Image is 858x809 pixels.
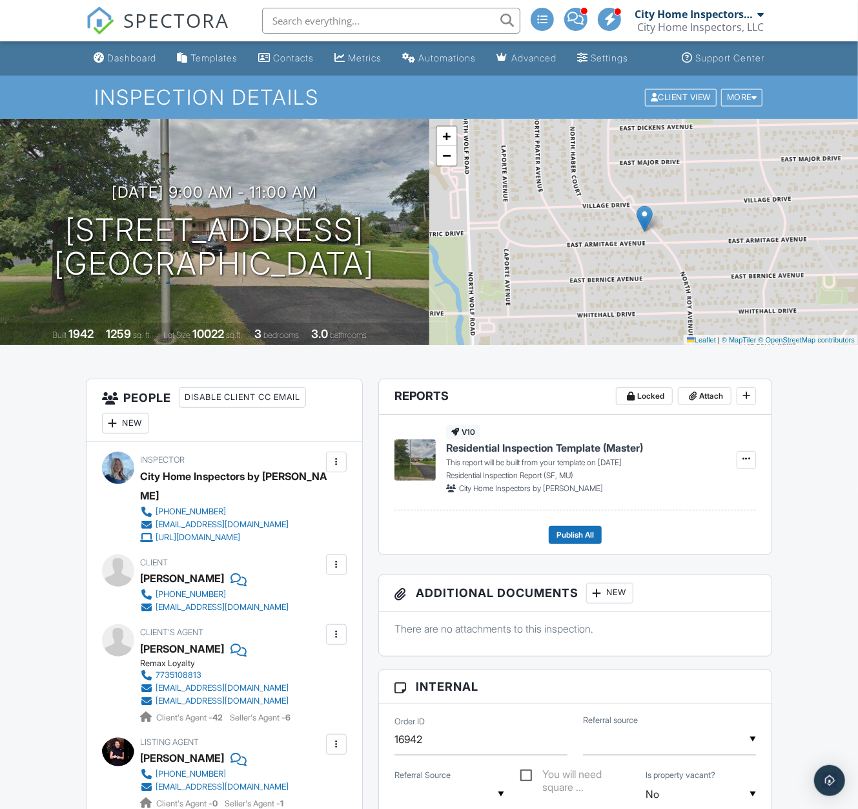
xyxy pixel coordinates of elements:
[87,379,362,442] h3: People
[140,455,185,465] span: Inspector
[511,52,557,63] div: Advanced
[140,505,323,518] a: [PHONE_NUMBER]
[330,330,367,340] span: bathrooms
[394,716,425,728] label: Order ID
[677,47,770,70] a: Support Center
[311,327,328,341] div: 3.0
[156,713,225,722] span: Client's Agent -
[140,601,289,614] a: [EMAIL_ADDRESS][DOMAIN_NAME]
[442,147,451,163] span: −
[379,575,771,612] h3: Additional Documents
[263,330,299,340] span: bedrooms
[68,327,94,341] div: 1942
[285,713,291,722] strong: 6
[572,47,633,70] a: Settings
[156,683,289,693] div: [EMAIL_ADDRESS][DOMAIN_NAME]
[140,467,333,505] div: City Home Inspectors by [PERSON_NAME]
[106,327,131,341] div: 1259
[254,327,261,341] div: 3
[695,52,764,63] div: Support Center
[442,128,451,144] span: +
[437,127,456,146] a: Zoom in
[140,569,224,588] div: [PERSON_NAME]
[637,205,653,232] img: Marker
[140,658,299,669] div: Remax Loyalty
[394,770,451,781] label: Referral Source
[646,770,715,781] label: Is property vacant?
[112,184,317,201] h3: [DATE] 9:00 am - 11:00 am
[140,518,323,531] a: [EMAIL_ADDRESS][DOMAIN_NAME]
[687,336,716,344] a: Leaflet
[814,765,845,796] div: Open Intercom Messenger
[52,330,66,340] span: Built
[394,622,756,636] p: There are no attachments to this inspection.
[94,86,764,109] h1: Inspection Details
[192,327,224,341] div: 10022
[230,713,291,722] span: Seller's Agent -
[140,588,289,601] a: [PHONE_NUMBER]
[156,799,220,808] span: Client's Agent -
[583,715,638,726] label: Referral source
[397,47,481,70] a: Automations (Advanced)
[140,558,168,567] span: Client
[86,6,114,35] img: The Best Home Inspection Software - Spectora
[722,336,757,344] a: © MapTiler
[329,47,387,70] a: Metrics
[163,330,190,340] span: Lot Size
[140,781,289,793] a: [EMAIL_ADDRESS][DOMAIN_NAME]
[379,670,771,704] h3: Internal
[133,330,151,340] span: sq. ft.
[156,589,226,600] div: [PHONE_NUMBER]
[156,602,289,613] div: [EMAIL_ADDRESS][DOMAIN_NAME]
[156,696,289,706] div: [EMAIL_ADDRESS][DOMAIN_NAME]
[645,89,717,106] div: Client View
[156,670,201,680] div: 7735108813
[190,52,238,63] div: Templates
[140,748,224,768] a: [PERSON_NAME]
[262,8,520,34] input: Search everything...
[156,507,226,517] div: [PHONE_NUMBER]
[88,47,161,70] a: Dashboard
[273,52,314,63] div: Contacts
[54,213,374,282] h1: [STREET_ADDRESS] [GEOGRAPHIC_DATA]
[225,799,283,808] span: Seller's Agent -
[179,387,306,408] div: Disable Client CC Email
[280,799,283,808] strong: 1
[156,532,240,543] div: [URL][DOMAIN_NAME]
[212,799,218,808] strong: 0
[107,52,156,63] div: Dashboard
[226,330,242,340] span: sq.ft.
[140,682,289,695] a: [EMAIL_ADDRESS][DOMAIN_NAME]
[721,89,763,106] div: More
[86,17,229,45] a: SPECTORA
[586,583,633,604] div: New
[637,21,764,34] div: City Home Inspectors, LLC
[156,782,289,792] div: [EMAIL_ADDRESS][DOMAIN_NAME]
[140,531,323,544] a: [URL][DOMAIN_NAME]
[140,639,224,658] a: [PERSON_NAME]
[644,92,720,101] a: Client View
[140,695,289,708] a: [EMAIL_ADDRESS][DOMAIN_NAME]
[212,713,223,722] strong: 42
[140,768,289,781] a: [PHONE_NUMBER]
[635,8,754,21] div: City Home Inspectors by [PERSON_NAME]
[718,336,720,344] span: |
[156,769,226,779] div: [PHONE_NUMBER]
[253,47,319,70] a: Contacts
[759,336,855,344] a: © OpenStreetMap contributors
[156,520,289,530] div: [EMAIL_ADDRESS][DOMAIN_NAME]
[102,413,149,434] div: New
[123,6,229,34] span: SPECTORA
[520,768,631,784] label: You will need square footage and year built to complete form. (google it or ask realtor)
[140,627,203,637] span: Client's Agent
[140,669,289,682] a: 7735108813
[140,737,199,747] span: Listing Agent
[491,47,562,70] a: Advanced
[418,52,476,63] div: Automations
[591,52,628,63] div: Settings
[437,146,456,165] a: Zoom out
[348,52,382,63] div: Metrics
[172,47,243,70] a: Templates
